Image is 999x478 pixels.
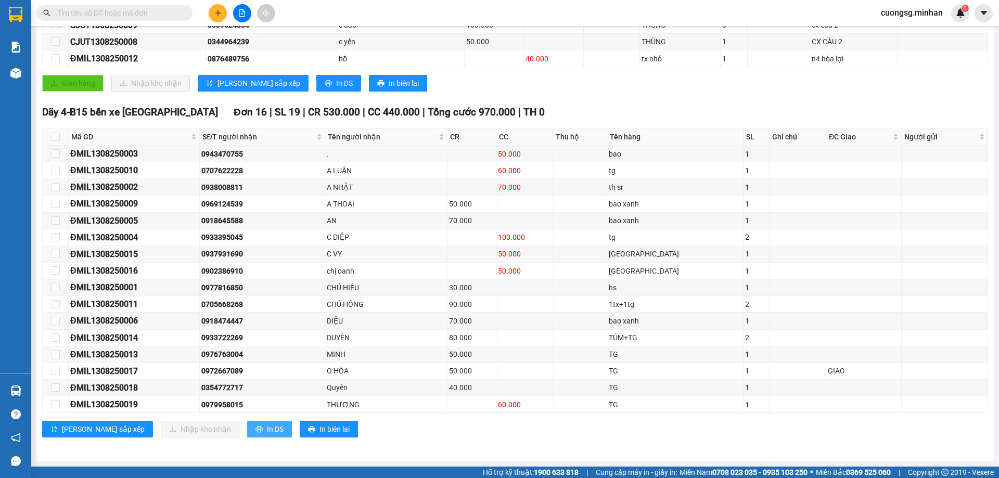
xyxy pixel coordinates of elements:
div: CX CẦU 2 [812,36,895,47]
div: O HÒA [327,365,445,377]
div: 0902386910 [201,265,323,277]
td: 0933395045 [200,229,325,246]
span: Tổng cước 970.000 [428,106,516,118]
div: 0876489756 [208,53,335,64]
td: chị oanh [325,263,447,279]
div: 1 [722,53,746,64]
td: 0976763004 [200,346,325,363]
span: CC 440.000 [368,106,420,118]
div: THÙNG [642,36,719,47]
td: 0705668268 [200,296,325,313]
div: ĐMIL1308250001 [70,281,198,294]
td: . [325,146,447,162]
button: sort-ascending[PERSON_NAME] sắp xếp [42,421,153,437]
span: SL 19 [275,106,300,118]
span: Mã GD [71,131,189,143]
td: Quyên [325,380,447,396]
td: ĐMIL1308250012 [69,50,206,67]
img: warehouse-icon [10,385,21,396]
td: ĐMIL1308250017 [69,363,200,380]
span: aim [262,9,270,17]
div: 1 [745,265,767,277]
span: TH 0 [523,106,545,118]
span: Miền Nam [680,467,808,478]
div: CHÚ HỒNG [327,299,445,310]
button: printerIn biên lai [300,421,358,437]
div: bao [609,148,742,160]
td: MINH [325,346,447,363]
div: ĐMIL1308250004 [70,231,198,244]
div: chị oanh [327,265,445,277]
div: 0938008811 [201,182,323,193]
div: 40.000 [526,53,581,64]
button: caret-down [975,4,993,22]
span: Đơn 16 [234,106,267,118]
div: TÚM+TG [609,332,742,343]
div: ĐMIL1308250019 [70,398,198,411]
div: 0918474447 [201,315,323,327]
div: 1 [722,36,746,47]
sup: 1 [962,5,969,12]
div: A LUÂN [327,165,445,176]
div: THƯƠNG [327,399,445,410]
div: ĐMIL1308250013 [70,348,198,361]
td: 0943470755 [200,146,325,162]
td: ĐMIL1308250010 [69,162,200,179]
td: ĐMIL1308250005 [69,213,200,229]
div: 0969124539 [201,198,323,210]
td: 0876489756 [206,50,337,67]
div: 2 [745,231,767,243]
th: CR [447,128,496,146]
td: ĐMIL1308250016 [69,263,200,279]
td: A LUÂN [325,162,447,179]
td: C VY [325,246,447,263]
div: 70.000 [449,315,494,327]
div: 1 [745,198,767,210]
td: THƯƠNG [325,396,447,413]
span: question-circle [11,409,21,419]
td: CHÚ HIẾU [325,279,447,296]
span: ĐC Giao [829,131,890,143]
button: plus [209,4,227,22]
div: ĐMIL1308250012 [70,52,204,65]
td: ĐMIL1308250004 [69,229,200,246]
div: bao xanh [609,215,742,226]
img: icon-new-feature [956,8,965,18]
td: ĐMIL1308250013 [69,346,200,363]
td: 0977816850 [200,279,325,296]
div: 1 [745,348,767,360]
td: 0918645588 [200,213,325,229]
div: ĐMIL1308250005 [70,214,198,227]
button: printerIn DS [247,421,292,437]
div: 0977816850 [201,282,323,293]
div: 1 [745,382,767,393]
span: In biên lai [389,77,419,89]
div: 50.000 [449,365,494,377]
td: 0969124539 [200,196,325,212]
div: 1 [745,215,767,226]
div: th sr [609,182,742,193]
span: printer [255,425,263,434]
td: ĐMIL1308250018 [69,380,200,396]
div: A THOẠI [327,198,445,210]
span: In DS [267,423,284,435]
div: ĐMIL1308250006 [70,314,198,327]
span: message [11,456,21,466]
img: solution-icon [10,42,21,53]
td: 0707622228 [200,162,325,179]
strong: 1900 633 818 [534,468,579,476]
div: TG [609,399,742,410]
div: 0933395045 [201,231,323,243]
td: A THOẠI [325,196,447,212]
span: printer [308,425,315,434]
td: A NHẬT [325,179,447,196]
div: 60.000 [498,165,551,176]
div: 1 [745,365,767,377]
button: aim [257,4,275,22]
td: 0972667089 [200,363,325,380]
div: DIỆU [327,315,445,327]
span: notification [11,433,21,443]
div: 50.000 [449,348,494,360]
span: Cung cấp máy in - giấy in: [596,467,677,478]
div: ĐMIL1308250017 [70,365,198,378]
